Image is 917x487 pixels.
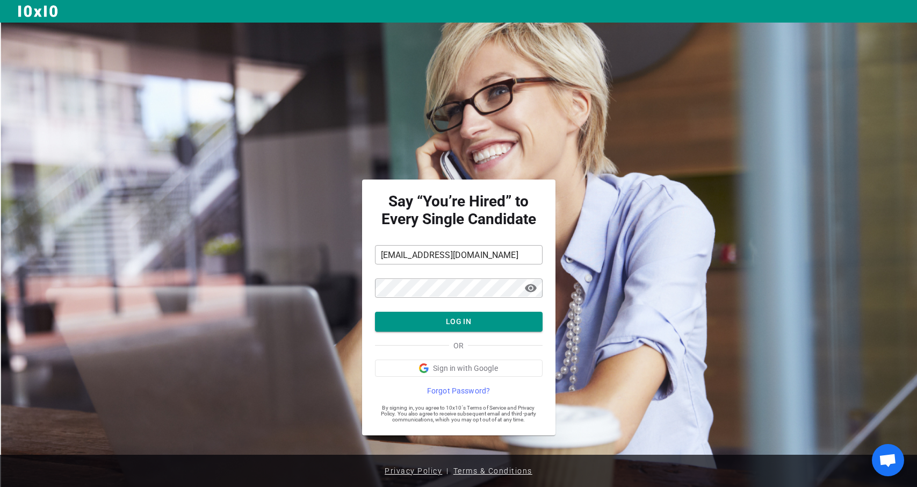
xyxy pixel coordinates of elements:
[375,312,543,332] button: LOG IN
[427,385,490,396] span: Forgot Password?
[449,459,537,483] a: Terms & Conditions
[375,192,543,228] strong: Say “You’re Hired” to Every Single Candidate
[872,444,904,476] a: Open chat
[375,405,543,422] span: By signing in, you agree to 10x10's Terms of Service and Privacy Policy. You also agree to receiv...
[524,282,537,295] span: visibility
[17,4,59,18] img: Logo
[380,459,446,483] a: Privacy Policy
[375,385,543,396] a: Forgot Password?
[375,246,543,263] input: Email Address*
[446,462,449,479] span: |
[433,363,498,374] span: Sign in with Google
[375,360,543,377] button: Sign in with Google
[453,340,464,351] span: OR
